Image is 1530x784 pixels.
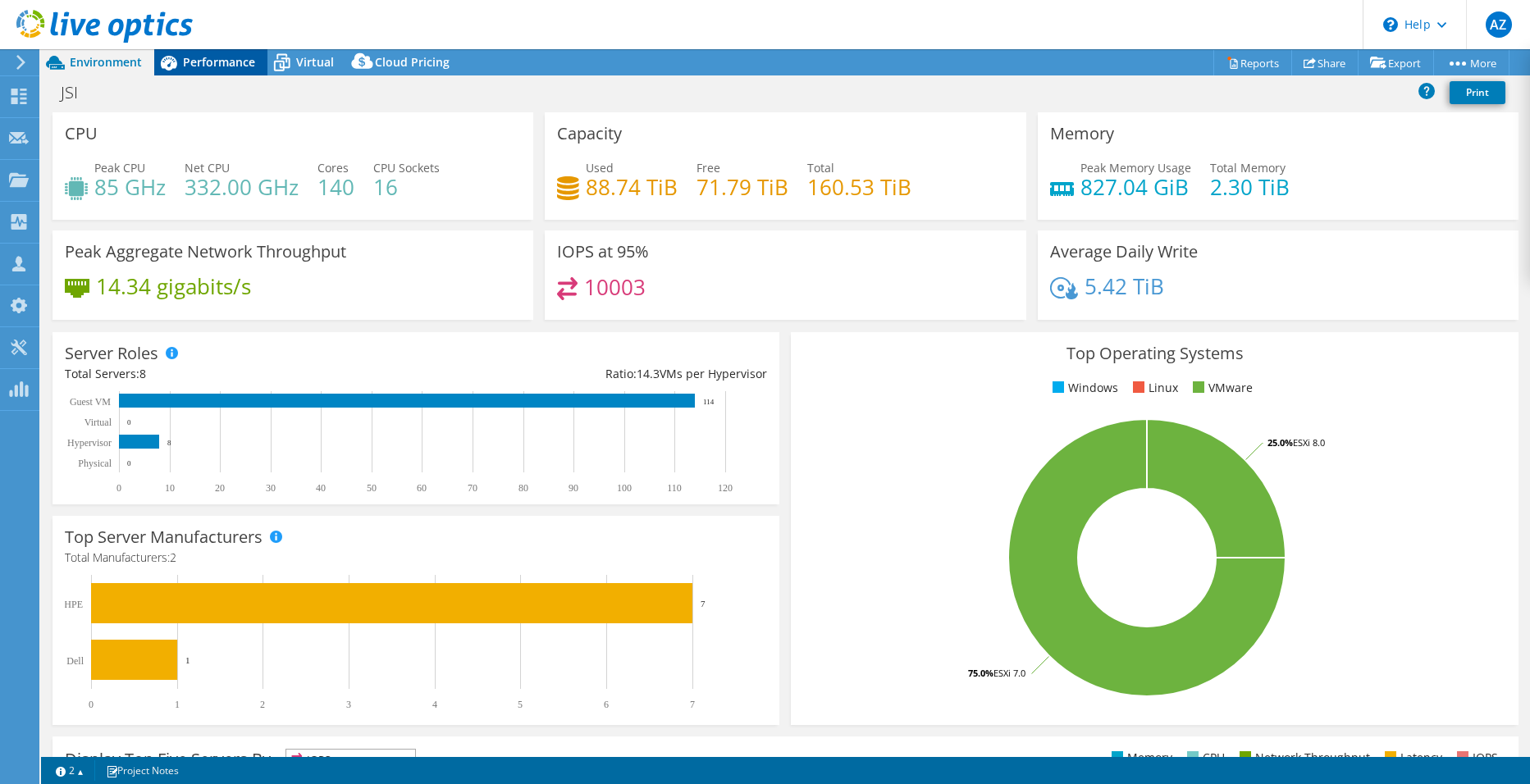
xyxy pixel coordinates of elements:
[65,243,346,261] h3: Peak Aggregate Network Throughput
[1048,379,1118,397] li: Windows
[70,54,142,70] span: Environment
[1235,749,1370,767] li: Network Throughput
[78,458,112,469] text: Physical
[66,655,84,667] text: Dell
[373,178,440,196] h4: 16
[175,699,180,710] text: 1
[1450,81,1505,104] a: Print
[296,54,334,70] span: Virtual
[569,482,578,494] text: 90
[518,699,523,710] text: 5
[367,482,377,494] text: 50
[185,655,190,665] text: 1
[1381,749,1442,767] li: Latency
[127,418,131,426] text: 0
[807,160,834,175] span: Total
[993,667,1025,679] tspan: ESXi 7.0
[1267,436,1293,449] tspan: 25.0%
[803,344,1505,362] h3: Top Operating Systems
[417,482,427,494] text: 60
[67,437,112,449] text: Hypervisor
[317,178,354,196] h4: 140
[1210,160,1286,175] span: Total Memory
[373,160,440,175] span: CPU Sockets
[557,243,649,261] h3: IOPS at 95%
[185,178,299,196] h4: 332.00 GHz
[416,365,767,383] div: Ratio: VMs per Hypervisor
[185,160,230,175] span: Net CPU
[64,599,83,610] text: HPE
[1453,749,1498,767] li: IOPS
[44,760,95,781] a: 2
[89,699,94,710] text: 0
[701,599,706,609] text: 7
[586,160,614,175] span: Used
[1080,160,1191,175] span: Peak Memory Usage
[518,482,528,494] text: 80
[690,699,695,710] text: 7
[266,482,276,494] text: 30
[1050,243,1198,261] h3: Average Daily Write
[260,699,265,710] text: 2
[617,482,632,494] text: 100
[1291,50,1359,75] a: Share
[1183,749,1225,767] li: CPU
[215,482,225,494] text: 20
[65,528,263,546] h3: Top Server Manufacturers
[116,482,121,494] text: 0
[468,482,477,494] text: 70
[286,750,415,769] span: IOPS
[703,398,715,406] text: 114
[968,667,993,679] tspan: 75.0%
[432,699,437,710] text: 4
[84,417,112,428] text: Virtual
[637,366,660,381] span: 14.3
[1129,379,1178,397] li: Linux
[170,549,176,565] span: 2
[346,699,351,710] text: 3
[94,178,166,196] h4: 85 GHz
[167,439,171,447] text: 8
[1486,11,1512,38] span: AZ
[1210,178,1290,196] h4: 2.30 TiB
[1433,50,1509,75] a: More
[165,482,175,494] text: 10
[65,344,158,362] h3: Server Roles
[316,482,326,494] text: 40
[718,482,733,494] text: 120
[127,459,131,467] text: 0
[1189,379,1253,397] li: VMware
[696,178,788,196] h4: 71.79 TiB
[807,178,911,196] h4: 160.53 TiB
[584,278,646,296] h4: 10003
[667,482,682,494] text: 110
[183,54,255,70] span: Performance
[94,160,145,175] span: Peak CPU
[65,365,416,383] div: Total Servers:
[65,549,767,567] h4: Total Manufacturers:
[696,160,720,175] span: Free
[139,366,146,381] span: 8
[1213,50,1292,75] a: Reports
[1108,749,1172,767] li: Memory
[1080,178,1191,196] h4: 827.04 GiB
[586,178,678,196] h4: 88.74 TiB
[1293,436,1325,449] tspan: ESXi 8.0
[53,84,103,102] h1: JSI
[557,125,622,143] h3: Capacity
[1383,17,1398,32] svg: \n
[1085,277,1164,295] h4: 5.42 TiB
[70,396,111,408] text: Guest VM
[604,699,609,710] text: 6
[1358,50,1434,75] a: Export
[1050,125,1114,143] h3: Memory
[94,760,190,781] a: Project Notes
[96,277,251,295] h4: 14.34 gigabits/s
[375,54,450,70] span: Cloud Pricing
[65,125,98,143] h3: CPU
[317,160,349,175] span: Cores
